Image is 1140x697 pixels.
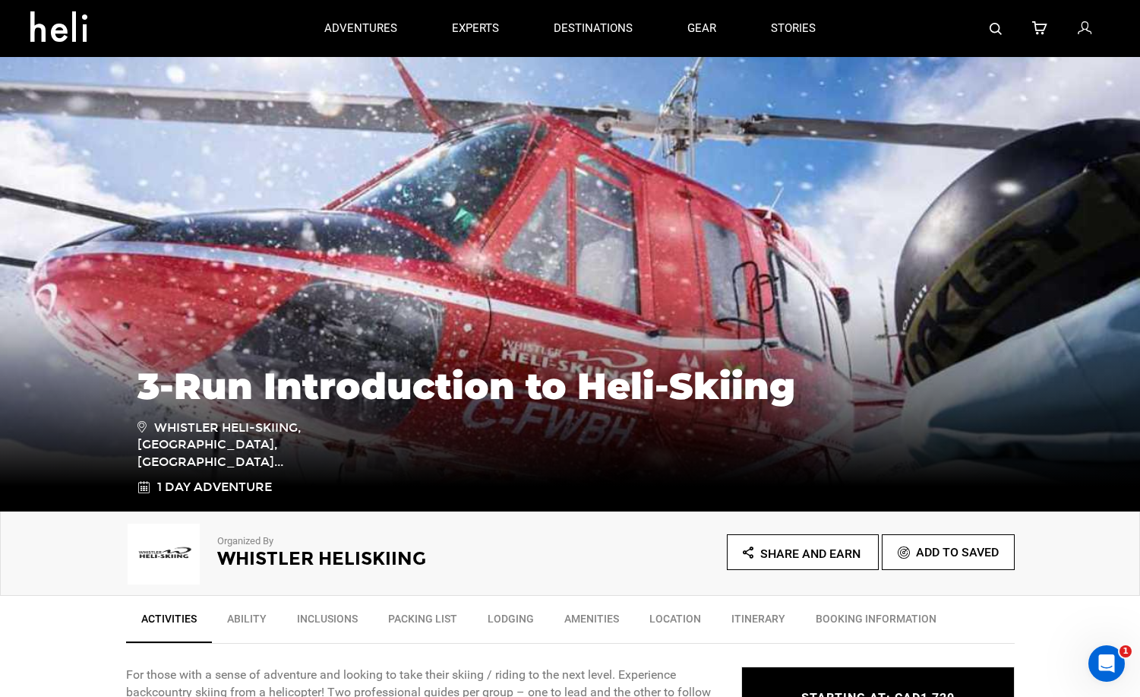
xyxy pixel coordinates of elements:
img: search-bar-icon.svg [990,23,1002,35]
a: BOOKING INFORMATION [801,604,952,642]
h1: 3-Run Introduction to Heli-Skiing [137,366,1003,407]
a: Packing List [373,604,472,642]
a: Activities [126,604,212,643]
a: Itinerary [716,604,801,642]
span: Whistler Heli-Skiing, [GEOGRAPHIC_DATA], [GEOGRAPHIC_DATA]... [137,418,354,472]
p: Organized By [217,534,529,549]
iframe: Intercom live chat [1088,645,1125,682]
a: Amenities [549,604,634,642]
img: img_0bd6c2bf7a0220f90b2c926cc1b28b01.png [126,524,202,585]
a: Location [634,604,716,642]
a: Inclusions [282,604,373,642]
a: Lodging [472,604,549,642]
span: 1 [1119,645,1132,657]
p: experts [452,21,499,36]
span: Add To Saved [916,545,999,559]
h2: Whistler Heliskiing [217,549,529,569]
p: adventures [324,21,397,36]
span: Share and Earn [760,547,861,561]
a: Ability [212,604,282,642]
span: 1 Day Adventure [157,479,272,496]
p: destinations [554,21,633,36]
